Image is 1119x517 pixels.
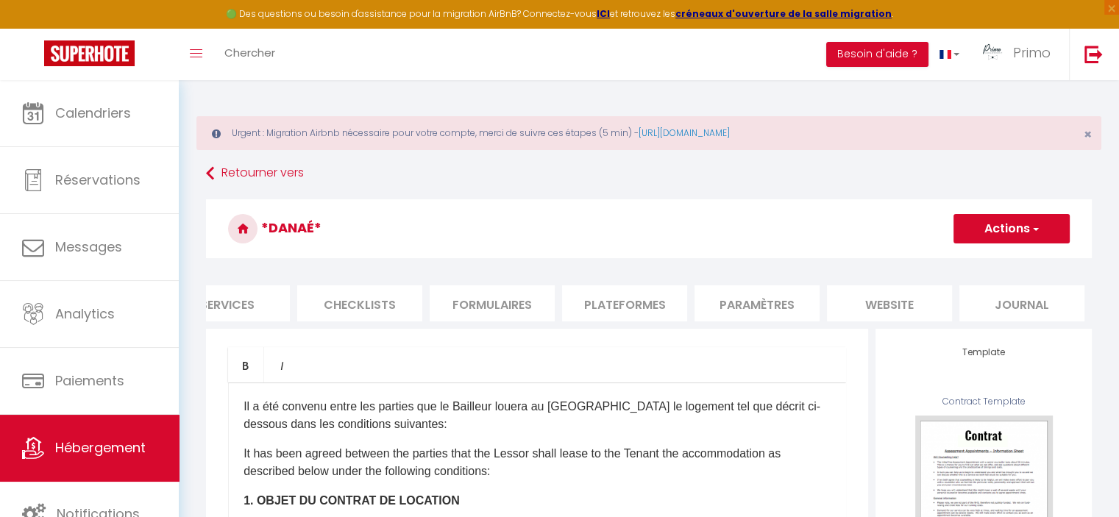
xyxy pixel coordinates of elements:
[224,45,275,60] span: Chercher
[970,29,1069,80] a: ... Primo
[639,126,730,139] a: [URL][DOMAIN_NAME]
[55,171,141,189] span: Réservations
[826,42,928,67] button: Besoin d'aide ?
[430,285,555,321] li: Formulaires
[695,285,820,321] li: Paramètres
[55,238,122,256] span: Messages
[959,285,1084,321] li: Journal
[55,104,131,122] span: Calendriers
[827,285,952,321] li: website
[55,371,124,390] span: Paiements
[55,304,115,323] span: Analytics
[1013,43,1051,62] span: Primo
[264,347,299,382] a: Italic
[675,7,892,20] a: créneaux d'ouverture de la salle migration
[244,398,831,433] p: ​Il a été convenu entre les parties que le Bailleur louera au [GEOGRAPHIC_DATA] le logement tel q...
[898,347,1069,357] h4: Template
[953,214,1070,243] button: Actions
[244,494,460,507] strong: 1. OBJET DU CONTRAT DE LOCATION
[196,116,1101,150] div: Urgent : Migration Airbnb nécessaire pour votre compte, merci de suivre ces étapes (5 min) -
[213,29,286,80] a: Chercher
[228,347,264,382] a: Bold
[898,395,1069,409] div: Contract Template
[1084,125,1092,143] span: ×
[562,285,687,321] li: Plateformes
[12,6,56,50] button: Ouvrir le widget de chat LiveChat
[244,445,831,480] p: It has been agreed between the parties that the Lessor shall lease to the Tenant the accommodatio...
[44,40,135,66] img: Super Booking
[597,7,610,20] a: ICI
[206,160,1092,187] a: Retourner vers
[55,438,146,457] span: Hébergement
[1084,128,1092,141] button: Close
[981,42,1003,64] img: ...
[297,285,422,321] li: Checklists
[1084,45,1103,63] img: logout
[165,285,290,321] li: Services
